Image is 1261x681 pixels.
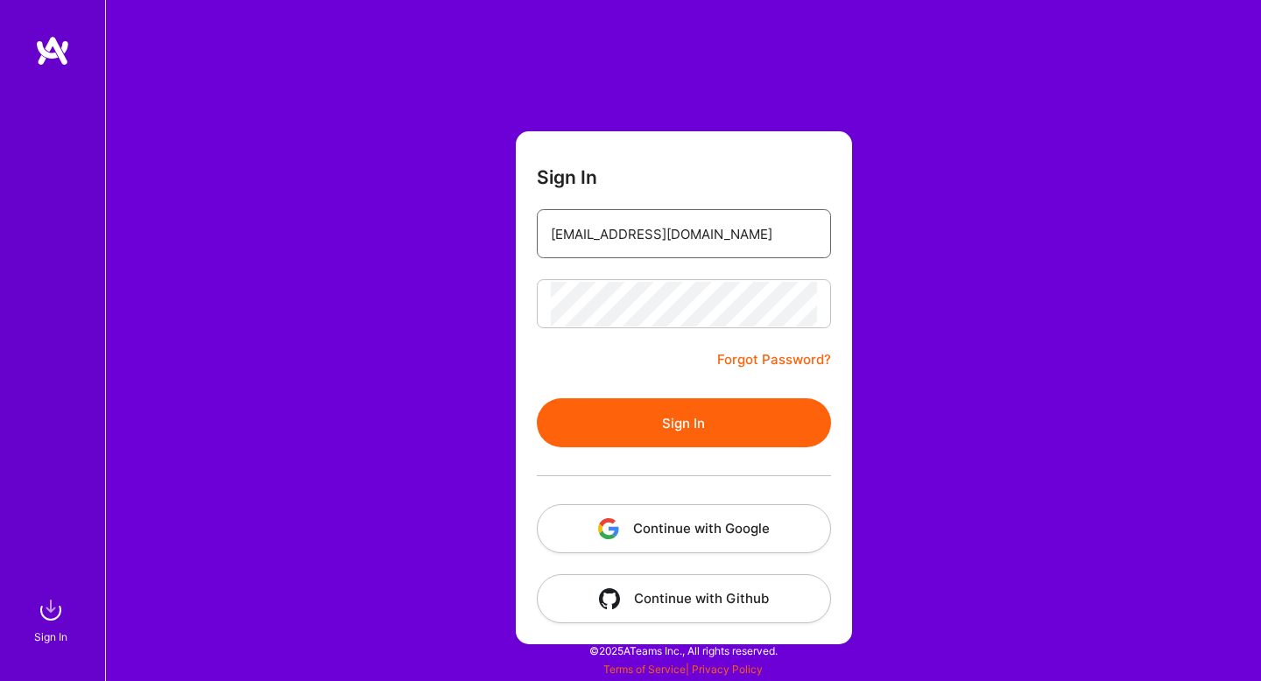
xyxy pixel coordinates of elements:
[599,588,620,609] img: icon
[603,663,763,676] span: |
[598,518,619,539] img: icon
[34,628,67,646] div: Sign In
[537,574,831,623] button: Continue with Github
[537,166,597,188] h3: Sign In
[537,398,831,447] button: Sign In
[692,663,763,676] a: Privacy Policy
[551,212,817,256] input: Email...
[37,593,68,646] a: sign inSign In
[105,628,1261,672] div: © 2025 ATeams Inc., All rights reserved.
[717,349,831,370] a: Forgot Password?
[33,593,68,628] img: sign in
[537,504,831,553] button: Continue with Google
[603,663,686,676] a: Terms of Service
[35,35,70,67] img: logo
